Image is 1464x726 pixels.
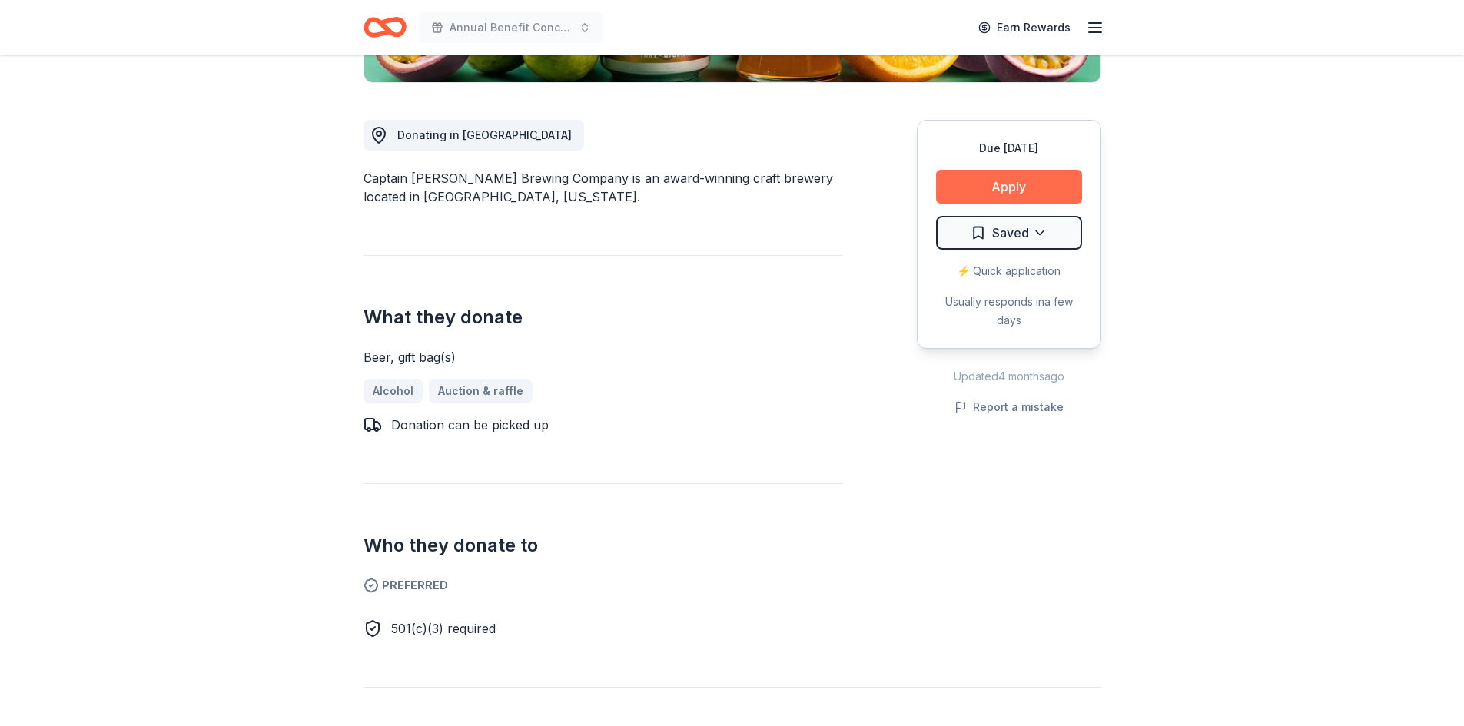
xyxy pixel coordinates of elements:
[954,398,1064,416] button: Report a mistake
[969,14,1080,41] a: Earn Rewards
[936,170,1082,204] button: Apply
[364,169,843,206] div: Captain [PERSON_NAME] Brewing Company is an award-winning craft brewery located in [GEOGRAPHIC_DA...
[419,12,603,43] button: Annual Benefit Concert
[391,416,549,434] div: Donation can be picked up
[936,216,1082,250] button: Saved
[936,293,1082,330] div: Usually responds in a few days
[450,18,573,37] span: Annual Benefit Concert
[364,348,843,366] div: Beer, gift bag(s)
[364,533,843,558] h2: Who they donate to
[936,262,1082,280] div: ⚡️ Quick application
[429,379,533,403] a: Auction & raffle
[917,367,1101,386] div: Updated 4 months ago
[364,379,423,403] a: Alcohol
[397,128,572,141] span: Donating in [GEOGRAPHIC_DATA]
[364,9,407,45] a: Home
[936,139,1082,157] div: Due [DATE]
[391,621,496,636] span: 501(c)(3) required
[364,576,843,595] span: Preferred
[364,305,843,330] h2: What they donate
[992,223,1029,243] span: Saved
